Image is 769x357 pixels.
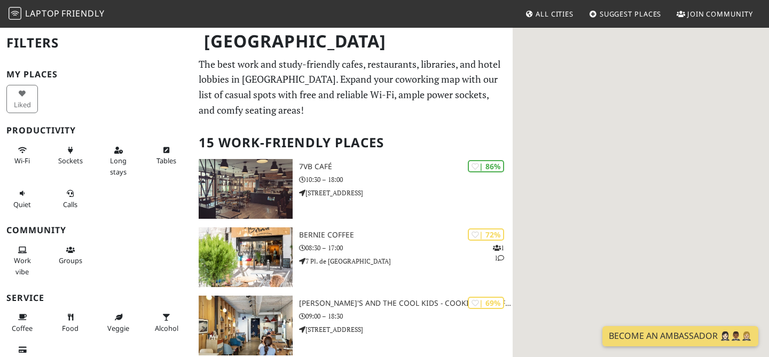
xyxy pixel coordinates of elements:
[468,228,504,241] div: | 72%
[299,299,513,308] h3: [PERSON_NAME]'s and the cool kids - Cookies & Coffee shop
[299,174,513,185] p: 10:30 – 18:00
[6,141,38,170] button: Wi-Fi
[493,243,504,263] p: 1 1
[110,156,127,176] span: Long stays
[199,159,293,219] img: 7VB Café
[156,156,176,165] span: Work-friendly tables
[6,293,186,303] h3: Service
[199,126,506,159] h2: 15 Work-Friendly Places
[468,297,504,309] div: | 69%
[195,27,511,56] h1: [GEOGRAPHIC_DATA]
[59,256,82,265] span: Group tables
[600,9,662,19] span: Suggest Places
[151,141,182,170] button: Tables
[199,57,506,118] p: The best work and study-friendly cafes, restaurants, libraries, and hotel lobbies in [GEOGRAPHIC_...
[54,141,86,170] button: Sockets
[6,241,38,280] button: Work vibe
[25,7,60,19] span: Laptop
[299,188,513,198] p: [STREET_ADDRESS]
[199,227,293,287] img: Bernie Coffee
[192,159,513,219] a: 7VB Café | 86% 7VB Café 10:30 – 18:00 [STREET_ADDRESS]
[468,160,504,172] div: | 86%
[151,308,182,337] button: Alcohol
[672,4,757,23] a: Join Community
[58,156,83,165] span: Power sockets
[103,308,134,337] button: Veggie
[14,156,30,165] span: Stable Wi-Fi
[54,185,86,213] button: Calls
[687,9,753,19] span: Join Community
[585,4,666,23] a: Suggest Places
[299,162,513,171] h3: 7VB Café
[199,296,293,355] img: Emilie's and the cool kids - Cookies & Coffee shop
[299,311,513,321] p: 09:00 – 18:30
[14,256,31,276] span: People working
[12,323,33,333] span: Coffee
[155,323,178,333] span: Alcohol
[6,185,38,213] button: Quiet
[9,7,21,20] img: LaptopFriendly
[61,7,104,19] span: Friendly
[62,323,79,333] span: Food
[6,27,186,59] h2: Filters
[6,308,38,337] button: Coffee
[299,231,513,240] h3: Bernie Coffee
[54,308,86,337] button: Food
[6,125,186,136] h3: Productivity
[299,324,513,335] p: [STREET_ADDRESS]
[13,200,31,209] span: Quiet
[103,141,134,180] button: Long stays
[299,243,513,253] p: 08:30 – 17:00
[63,200,77,209] span: Video/audio calls
[6,225,186,235] h3: Community
[6,69,186,80] h3: My Places
[299,256,513,266] p: 7 Pl. de [GEOGRAPHIC_DATA]
[521,4,578,23] a: All Cities
[602,326,758,346] a: Become an Ambassador 🤵🏻‍♀️🤵🏾‍♂️🤵🏼‍♀️
[536,9,574,19] span: All Cities
[192,227,513,287] a: Bernie Coffee | 72% 11 Bernie Coffee 08:30 – 17:00 7 Pl. de [GEOGRAPHIC_DATA]
[107,323,129,333] span: Veggie
[9,5,105,23] a: LaptopFriendly LaptopFriendly
[54,241,86,269] button: Groups
[192,296,513,355] a: Emilie's and the cool kids - Cookies & Coffee shop | 69% [PERSON_NAME]'s and the cool kids - Cook...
